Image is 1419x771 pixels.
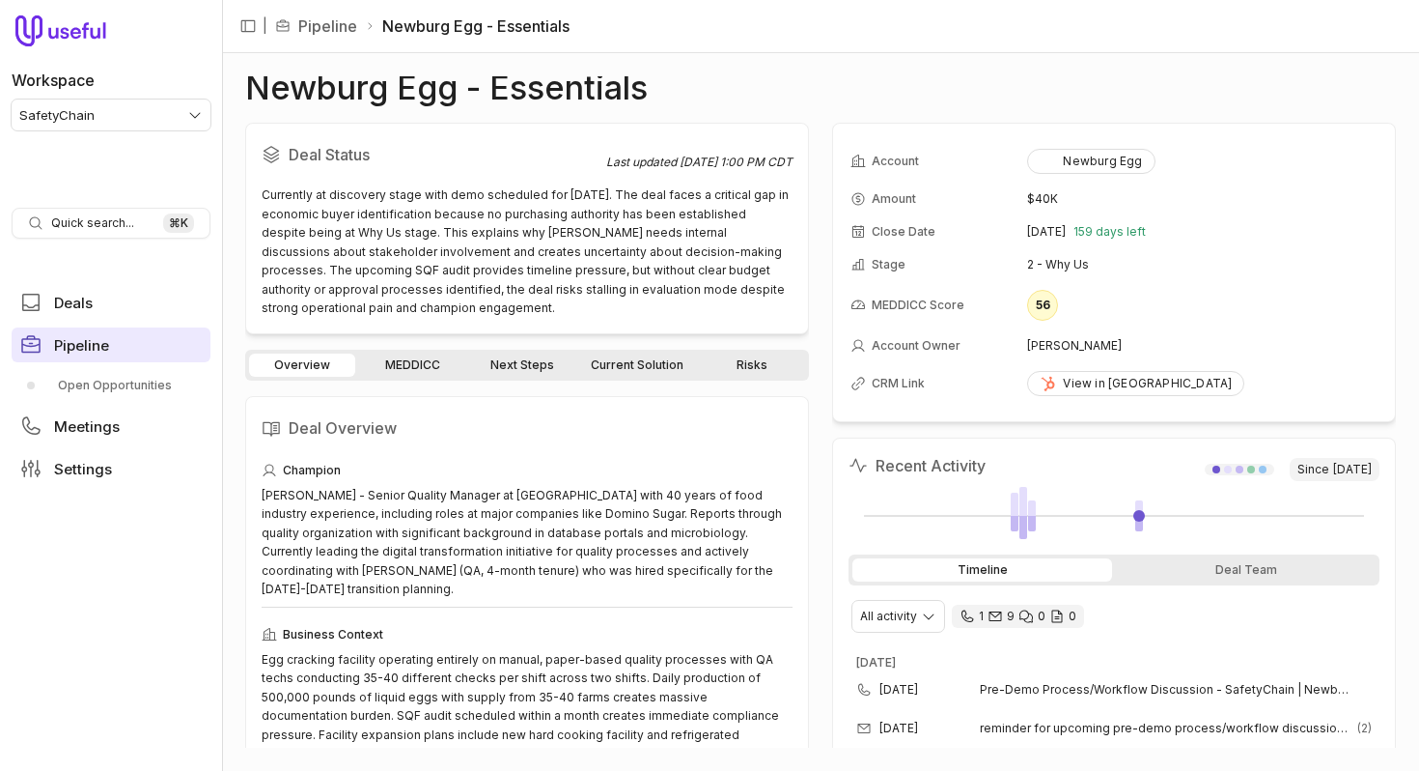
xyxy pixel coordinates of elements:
[606,155,793,170] div: Last updated
[1040,154,1142,169] div: Newburg Egg
[12,370,210,401] div: Pipeline submenu
[980,682,1349,698] span: Pre-Demo Process/Workflow Discussion - SafetyChain | Newburg Egg
[12,409,210,443] a: Meetings
[872,154,919,169] span: Account
[879,682,918,698] time: [DATE]
[262,486,793,599] div: [PERSON_NAME] - Senior Quality Manager at [GEOGRAPHIC_DATA] with 40 years of food industry experi...
[12,69,95,92] label: Workspace
[163,214,194,233] kbd: ⌘ K
[54,419,120,434] span: Meetings
[680,155,793,169] time: [DATE] 1:00 PM CDT
[872,298,964,313] span: MEDDICC Score
[849,454,986,477] h2: Recent Activity
[1027,330,1377,361] td: [PERSON_NAME]
[852,558,1112,582] div: Timeline
[262,413,793,443] h2: Deal Overview
[12,285,210,320] a: Deals
[872,191,916,207] span: Amount
[1027,371,1244,396] a: View in [GEOGRAPHIC_DATA]
[249,354,355,377] a: Overview
[1027,149,1155,174] button: Newburg Egg
[262,139,606,170] h2: Deal Status
[51,215,134,231] span: Quick search...
[262,623,793,646] div: Business Context
[1040,376,1232,391] div: View in [GEOGRAPHIC_DATA]
[872,338,960,354] span: Account Owner
[952,605,1084,628] div: 1 call and 9 email threads
[469,354,575,377] a: Next Steps
[262,186,793,318] div: Currently at discovery stage with demo scheduled for [DATE]. The deal faces a critical gap in eco...
[1073,224,1146,240] span: 159 days left
[872,224,935,240] span: Close Date
[54,338,109,353] span: Pipeline
[1027,184,1377,214] td: $40K
[980,721,1353,736] span: reminder for upcoming pre-demo process/workflow discussion - safetychain | newburg egg
[54,296,93,310] span: Deals
[1027,249,1377,280] td: 2 - Why Us
[12,451,210,486] a: Settings
[579,354,695,377] a: Current Solution
[298,14,357,38] a: Pipeline
[1357,721,1372,736] span: 2 emails in thread
[12,328,210,362] a: Pipeline
[1116,558,1376,582] div: Deal Team
[856,655,896,670] time: [DATE]
[12,370,210,401] a: Open Opportunities
[1027,290,1058,321] div: 56
[54,462,112,476] span: Settings
[872,376,925,391] span: CRM Link
[263,14,267,38] span: |
[262,459,793,482] div: Champion
[879,721,918,736] time: [DATE]
[262,650,793,763] div: Egg cracking facility operating entirely on manual, paper-based quality processes with QA techs c...
[245,76,648,100] h1: Newburg Egg - Essentials
[365,14,570,38] li: Newburg Egg - Essentials
[872,257,905,272] span: Stage
[234,12,263,41] button: Collapse sidebar
[699,354,805,377] a: Risks
[1333,462,1372,477] time: [DATE]
[359,354,465,377] a: MEDDICC
[1027,224,1066,240] time: [DATE]
[1290,458,1379,481] span: Since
